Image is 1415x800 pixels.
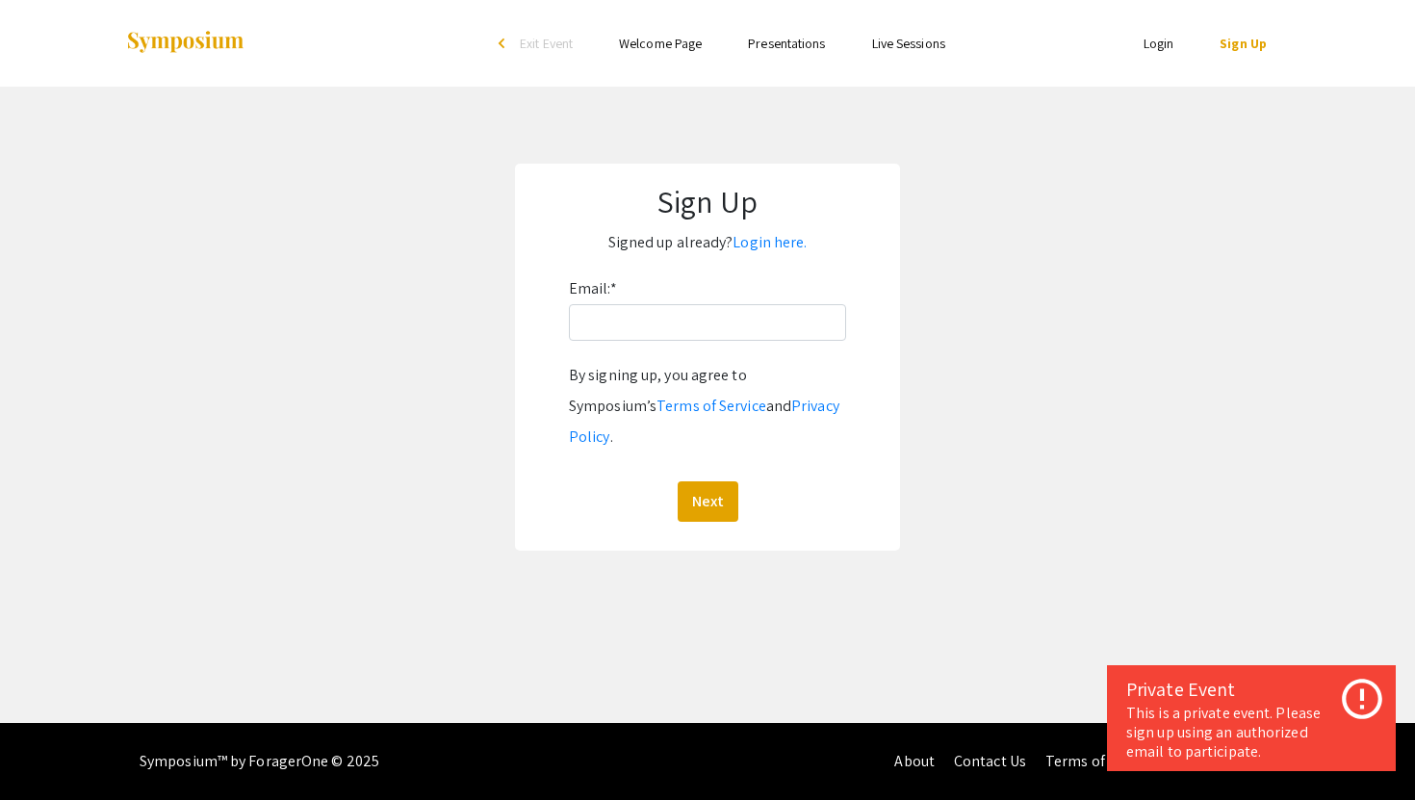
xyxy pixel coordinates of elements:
[520,35,573,52] span: Exit Event
[954,751,1026,771] a: Contact Us
[656,396,766,416] a: Terms of Service
[569,273,617,304] label: Email:
[534,183,881,219] h1: Sign Up
[748,35,825,52] a: Presentations
[125,30,245,56] img: Symposium by ForagerOne
[1045,751,1155,771] a: Terms of Service
[569,396,839,447] a: Privacy Policy
[1126,704,1376,761] div: This is a private event. Please sign up using an authorized email to participate.
[1126,675,1376,704] div: Private Event
[1220,35,1267,52] a: Sign Up
[733,232,807,252] a: Login here.
[140,723,379,800] div: Symposium™ by ForagerOne © 2025
[678,481,738,522] button: Next
[872,35,945,52] a: Live Sessions
[619,35,702,52] a: Welcome Page
[894,751,935,771] a: About
[569,360,846,452] div: By signing up, you agree to Symposium’s and .
[1144,35,1174,52] a: Login
[534,227,881,258] p: Signed up already?
[499,38,510,49] div: arrow_back_ios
